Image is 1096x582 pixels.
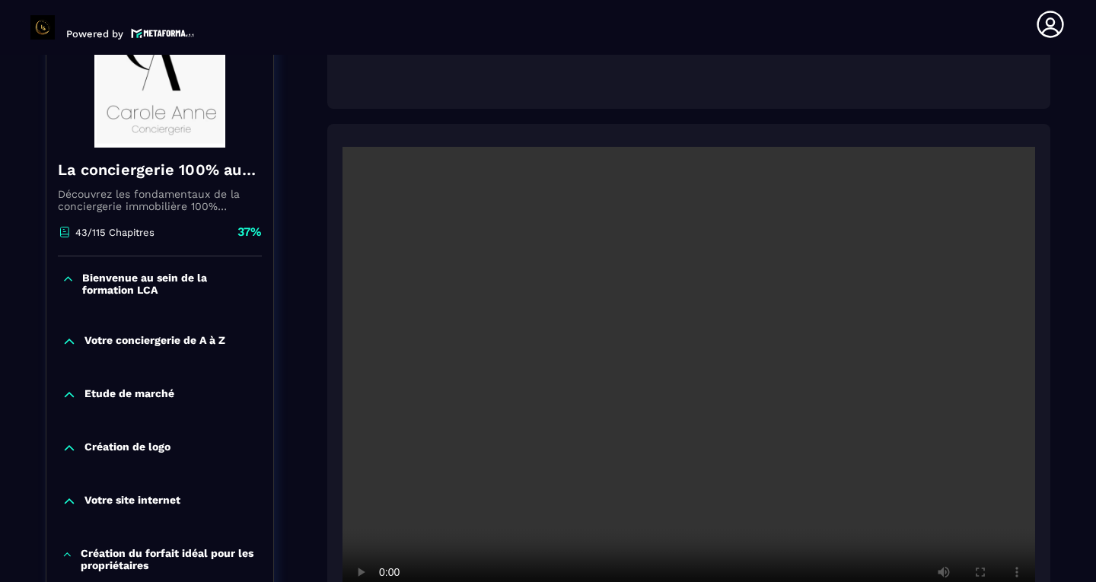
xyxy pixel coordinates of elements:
[75,227,155,238] p: 43/115 Chapitres
[84,387,174,402] p: Etude de marché
[84,440,170,456] p: Création de logo
[66,28,123,40] p: Powered by
[58,159,262,180] h4: La conciergerie 100% automatisée
[81,547,258,571] p: Création du forfait idéal pour les propriétaires
[84,494,180,509] p: Votre site internet
[84,334,225,349] p: Votre conciergerie de A à Z
[237,224,262,240] p: 37%
[131,27,195,40] img: logo
[82,272,258,296] p: Bienvenue au sein de la formation LCA
[30,15,55,40] img: logo-branding
[58,188,262,212] p: Découvrez les fondamentaux de la conciergerie immobilière 100% automatisée. Cette formation est c...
